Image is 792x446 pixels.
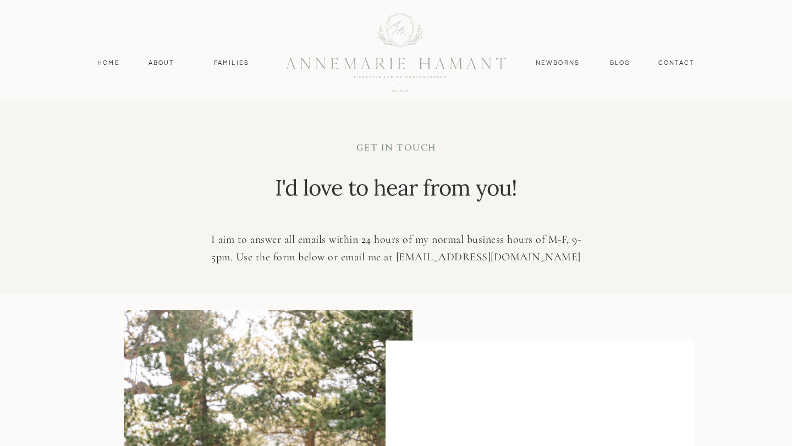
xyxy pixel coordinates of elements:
p: I aim to answer all emails within 24 hours of my normal business hours of M-F, 9-5pm. Use the for... [201,231,591,266]
a: About [145,58,177,68]
a: Home [92,58,125,68]
p: I'd love to hear from you! [272,172,520,214]
a: Newborns [531,58,584,68]
a: Families [207,58,256,68]
a: Blog [607,58,633,68]
p: get in touch [276,142,516,157]
a: contact [652,58,700,68]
